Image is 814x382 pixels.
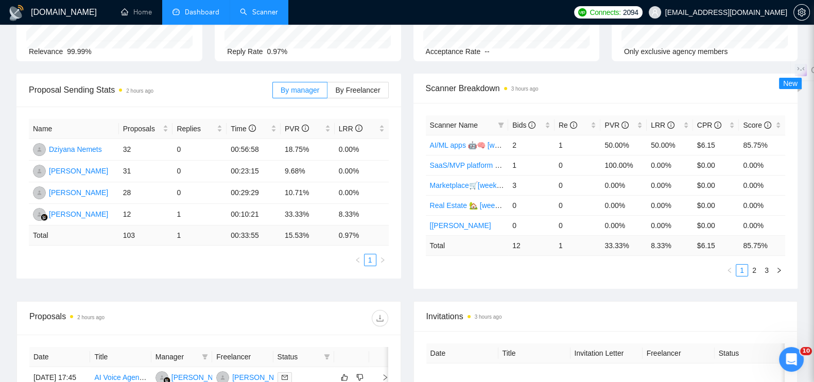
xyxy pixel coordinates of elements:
[779,347,804,372] iframe: Intercom live chat
[302,125,309,132] span: info-circle
[748,264,760,276] li: 2
[430,221,491,230] a: [[PERSON_NAME]
[33,143,46,156] img: DN
[760,264,773,276] li: 3
[667,121,674,129] span: info-circle
[484,47,489,56] span: --
[426,82,786,95] span: Scanner Breakdown
[508,215,555,235] td: 0
[33,210,108,218] a: FG[PERSON_NAME]
[430,201,513,210] a: Real Estate 🏡 [weekend]
[559,121,577,129] span: Re
[119,182,173,204] td: 28
[119,139,173,161] td: 32
[282,374,288,380] span: mail
[508,135,555,155] td: 2
[693,215,739,235] td: $0.00
[647,215,693,235] td: 0.00%
[739,155,785,175] td: 0.00%
[783,79,798,88] span: New
[227,225,281,246] td: 00:33:55
[281,161,335,182] td: 9.68%
[624,47,728,56] span: Only exclusive agency members
[749,265,760,276] a: 2
[376,254,389,266] button: right
[372,314,388,322] span: download
[643,343,715,363] th: Freelancer
[773,264,785,276] li: Next Page
[49,209,108,220] div: [PERSON_NAME]
[281,204,335,225] td: 33.33%
[647,235,693,255] td: 8.33 %
[77,315,105,320] time: 2 hours ago
[736,265,748,276] a: 1
[216,373,291,381] a: YN[PERSON_NAME]
[341,373,348,381] span: like
[621,121,629,129] span: info-circle
[793,4,810,21] button: setting
[365,254,376,266] a: 1
[267,47,288,56] span: 0.97%
[335,86,380,94] span: By Freelancer
[508,235,555,255] td: 12
[172,119,227,139] th: Replies
[335,182,389,204] td: 0.00%
[426,235,509,255] td: Total
[172,204,227,225] td: 1
[555,215,601,235] td: 0
[227,47,263,56] span: Reply Rate
[352,254,364,266] button: left
[430,141,521,149] a: AI/ML apps 🤖🧠 [weekend]
[29,225,119,246] td: Total
[155,351,198,362] span: Manager
[126,88,153,94] time: 2 hours ago
[697,121,721,129] span: CPR
[512,121,535,129] span: Bids
[739,175,785,195] td: 0.00%
[426,343,498,363] th: Date
[430,181,564,189] a: Marketplace🛒[weekdays, full description]
[177,123,215,134] span: Replies
[600,235,647,255] td: 33.33 %
[600,155,647,175] td: 100.00%
[555,135,601,155] td: 1
[426,310,785,323] span: Invitations
[430,161,547,169] a: SaaS/MVP platform ☁️💻 [weekend]
[41,214,48,221] img: gigradar-bm.png
[578,8,586,16] img: upwork-logo.png
[726,267,733,273] span: left
[33,165,46,178] img: HH
[590,7,620,18] span: Connects:
[647,155,693,175] td: 0.00%
[743,121,771,129] span: Score
[739,135,785,155] td: 85.75%
[278,351,320,362] span: Status
[335,225,389,246] td: 0.97 %
[281,225,335,246] td: 15.53 %
[119,225,173,246] td: 103
[693,195,739,215] td: $0.00
[212,347,273,367] th: Freelancer
[335,204,389,225] td: 8.33%
[555,195,601,215] td: 0
[496,117,506,133] span: filter
[570,121,577,129] span: info-circle
[29,47,63,56] span: Relevance
[121,8,152,16] a: homeHome
[67,47,91,56] span: 99.99%
[508,175,555,195] td: 3
[761,265,772,276] a: 3
[776,267,782,273] span: right
[29,119,119,139] th: Name
[94,373,257,381] a: AI Voice Agent Builder ($1500 per client) (Retell AI)
[29,310,209,326] div: Proposals
[498,343,570,363] th: Title
[555,235,601,255] td: 1
[511,86,539,92] time: 3 hours ago
[352,254,364,266] li: Previous Page
[600,175,647,195] td: 0.00%
[172,139,227,161] td: 0
[693,235,739,255] td: $ 6.15
[356,373,363,381] span: dislike
[227,204,281,225] td: 00:10:21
